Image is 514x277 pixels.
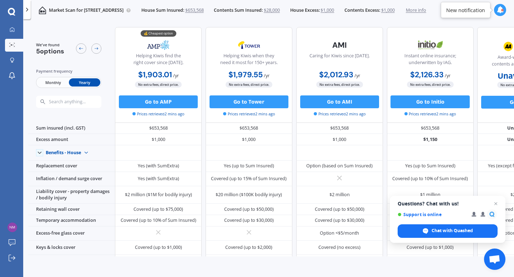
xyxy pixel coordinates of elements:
div: Excess amount [28,134,115,145]
div: Option <$5/month [320,230,359,236]
div: $1,000 [296,134,383,145]
span: Support is online [398,212,467,217]
div: Instant online insurance; underwritten by IAG. [392,53,468,69]
div: Covered (up to $2,000) [225,244,272,251]
p: Market Scan for [STREET_ADDRESS] [49,7,124,14]
div: Covered (up to $50,000) [224,206,274,213]
div: Covered (up to $1,000) [407,244,454,251]
button: Go to Tower [210,95,288,108]
div: Yes (up to Sum Insured) [224,163,274,169]
span: Prices retrieved 2 mins ago [223,111,275,117]
input: Search anything... [48,99,114,105]
button: Go to Initio [390,95,469,108]
div: Covered (up to $1,000) [135,244,182,251]
div: Liability cover - property damages / bodily injury [28,186,115,204]
div: $1 million [420,192,440,198]
span: / yr [354,73,360,79]
span: $28,000 [264,7,280,14]
span: No extra fees, direct price. [407,82,454,88]
span: Contents Excess: [344,7,380,14]
div: New notification [446,6,485,14]
div: Covered (up to $30,000) [224,217,274,224]
div: $1,000 [115,134,202,145]
div: $653,568 [296,123,383,134]
span: / yr [264,73,269,79]
span: Prices retrieved 2 mins ago [132,111,184,117]
div: $2 million ($1M for bodily injury) [125,192,192,198]
span: Chat with Quashed [432,228,473,234]
div: $1,000 [206,134,292,145]
div: $1,150 [387,134,474,145]
div: Helping Kiwis when they need it most for 150+ years. [211,53,287,69]
div: Open chat [484,249,505,270]
div: 💰 Cheapest option [141,30,176,37]
div: Covered (up to 10% of Sum Insured) [392,176,468,182]
div: Keys & locks cover [28,241,115,255]
img: AMP.webp [137,37,180,53]
img: Initio.webp [409,37,452,53]
span: $1,000 [321,7,334,14]
button: Go to AMI [300,95,379,108]
div: Payment frequency [36,68,102,74]
div: Inflation / demand surge cover [28,172,115,186]
span: Prices retrieved 2 mins ago [404,111,456,117]
span: / yr [445,73,450,79]
img: AMI-text-1.webp [318,37,361,53]
div: Yes (up to Sum Insured) [405,163,455,169]
img: home-and-contents.b802091223b8502ef2dd.svg [39,6,46,14]
div: Covered (up to 15% of Sum Insured) [211,176,287,182]
div: Replacement cover [28,161,115,172]
div: Retaining wall cover [28,204,115,215]
span: Contents Sum Insured: [214,7,263,14]
span: Prices retrieved 2 mins ago [314,111,366,117]
span: House Excess: [290,7,320,14]
b: $1,979.55 [228,70,263,80]
div: Helping Kiwis find the right cover since [DATE]. [121,53,196,69]
div: Yes (with SumExtra) [138,163,179,169]
span: / yr [173,73,179,79]
button: Go to AMP [119,95,198,108]
div: Hidden water / gradual damage [28,255,115,266]
img: Tower.webp [228,37,270,53]
div: Excess-free glass cover [28,226,115,241]
div: Temporary accommodation [28,215,115,226]
div: $653,568 [115,123,202,134]
div: Covered (up to $30,000) [315,217,364,224]
div: Option (based on Sum Insured) [306,163,373,169]
span: More info [406,7,426,14]
span: No extra fees, direct price. [316,82,363,88]
div: Caring for Kiwis since [DATE]. [309,53,370,69]
b: $1,903.01 [138,70,172,80]
span: Monthly [37,78,69,87]
div: $2 million [329,192,350,198]
span: No extra fees, direct price. [226,82,272,88]
div: Yes (with SumExtra) [138,176,179,182]
div: Covered (up to 10% of Sum Insured) [121,217,196,224]
span: $1,000 [381,7,395,14]
div: Covered (no excess) [318,244,361,251]
div: $653,568 [387,123,474,134]
img: 613a587e7b80cb1c6e2795dd995a9618 [7,223,17,232]
img: Benefit content down [81,148,91,158]
div: $20 million ($100K bodily injury) [216,192,282,198]
span: Yearly [69,78,100,87]
div: $653,568 [206,123,292,134]
b: $2,012.93 [319,70,353,80]
span: $653,568 [185,7,204,14]
span: House Sum Insured: [141,7,184,14]
span: Questions? Chat with us! [398,201,498,207]
b: $2,126.33 [410,70,444,80]
span: 5 options [36,47,64,56]
div: Chat with Quashed [398,224,498,238]
div: Covered (up to $75,000) [133,206,183,213]
div: Covered (up to $50,000) [315,206,364,213]
div: Benefits - House [46,150,81,156]
span: Close chat [492,199,500,208]
span: We've found [36,42,64,48]
span: No extra fees, direct price. [135,82,182,88]
div: Sum insured (incl. GST) [28,123,115,134]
